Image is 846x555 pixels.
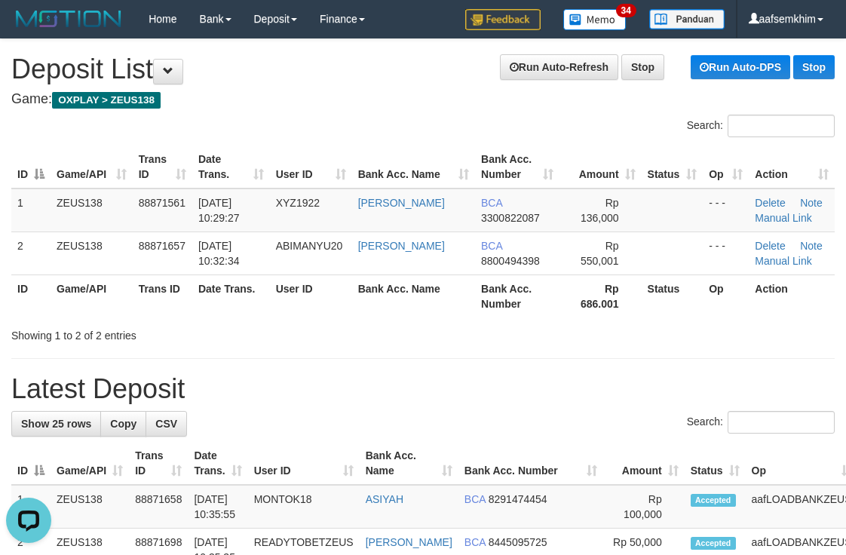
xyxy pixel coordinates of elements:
[129,485,188,529] td: 88871658
[755,240,785,252] a: Delete
[276,240,343,252] span: ABIMANYU20
[6,6,51,51] button: Open LiveChat chat widget
[475,274,559,317] th: Bank Acc. Number
[489,493,547,505] span: Copy 8291474454 to clipboard
[52,92,161,109] span: OXPLAY > ZEUS138
[11,374,835,404] h1: Latest Deposit
[129,442,188,485] th: Trans ID: activate to sort column ascending
[198,240,240,267] span: [DATE] 10:32:34
[51,232,133,274] td: ZEUS138
[270,274,352,317] th: User ID
[703,232,749,274] td: - - -
[489,536,547,548] span: Copy 8445095725 to clipboard
[800,197,823,209] a: Note
[691,494,736,507] span: Accepted
[110,418,136,430] span: Copy
[755,212,812,224] a: Manual Link
[21,418,91,430] span: Show 25 rows
[642,146,703,189] th: Status: activate to sort column ascending
[248,442,360,485] th: User ID: activate to sort column ascending
[133,274,192,317] th: Trans ID
[464,536,486,548] span: BCA
[358,197,445,209] a: [PERSON_NAME]
[749,274,835,317] th: Action
[793,55,835,79] a: Stop
[51,146,133,189] th: Game/API: activate to sort column ascending
[352,146,475,189] th: Bank Acc. Name: activate to sort column ascending
[188,485,247,529] td: [DATE] 10:35:55
[11,485,51,529] td: 1
[464,493,486,505] span: BCA
[11,322,342,343] div: Showing 1 to 2 of 2 entries
[749,146,835,189] th: Action: activate to sort column ascending
[581,240,619,267] span: Rp 550,001
[687,411,835,434] label: Search:
[703,146,749,189] th: Op: activate to sort column ascending
[270,146,352,189] th: User ID: activate to sort column ascending
[481,240,502,252] span: BCA
[691,537,736,550] span: Accepted
[146,411,187,437] a: CSV
[276,197,320,209] span: XYZ1922
[11,146,51,189] th: ID: activate to sort column descending
[192,274,270,317] th: Date Trans.
[691,55,790,79] a: Run Auto-DPS
[51,442,129,485] th: Game/API: activate to sort column ascending
[687,115,835,137] label: Search:
[475,146,559,189] th: Bank Acc. Number: activate to sort column ascending
[616,4,636,17] span: 34
[621,54,664,80] a: Stop
[481,197,502,209] span: BCA
[192,146,270,189] th: Date Trans.: activate to sort column ascending
[11,92,835,107] h4: Game:
[11,54,835,84] h1: Deposit List
[155,418,177,430] span: CSV
[458,442,603,485] th: Bank Acc. Number: activate to sort column ascending
[685,442,746,485] th: Status: activate to sort column ascending
[500,54,618,80] a: Run Auto-Refresh
[800,240,823,252] a: Note
[11,442,51,485] th: ID: activate to sort column descending
[481,212,540,224] span: Copy 3300822087 to clipboard
[139,197,185,209] span: 88871561
[100,411,146,437] a: Copy
[465,9,541,30] img: Feedback.jpg
[559,274,642,317] th: Rp 686.001
[360,442,458,485] th: Bank Acc. Name: activate to sort column ascending
[11,411,101,437] a: Show 25 rows
[642,274,703,317] th: Status
[11,232,51,274] td: 2
[248,485,360,529] td: MONTOK18
[139,240,185,252] span: 88871657
[51,189,133,232] td: ZEUS138
[198,197,240,224] span: [DATE] 10:29:27
[703,189,749,232] td: - - -
[603,485,685,529] td: Rp 100,000
[559,146,642,189] th: Amount: activate to sort column ascending
[581,197,619,224] span: Rp 136,000
[11,189,51,232] td: 1
[728,115,835,137] input: Search:
[188,442,247,485] th: Date Trans.: activate to sort column ascending
[603,442,685,485] th: Amount: activate to sort column ascending
[563,9,627,30] img: Button%20Memo.svg
[358,240,445,252] a: [PERSON_NAME]
[755,255,812,267] a: Manual Link
[649,9,725,29] img: panduan.png
[703,274,749,317] th: Op
[51,274,133,317] th: Game/API
[728,411,835,434] input: Search:
[366,536,452,548] a: [PERSON_NAME]
[11,8,126,30] img: MOTION_logo.png
[11,274,51,317] th: ID
[755,197,785,209] a: Delete
[352,274,475,317] th: Bank Acc. Name
[51,485,129,529] td: ZEUS138
[366,493,403,505] a: ASIYAH
[133,146,192,189] th: Trans ID: activate to sort column ascending
[481,255,540,267] span: Copy 8800494398 to clipboard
